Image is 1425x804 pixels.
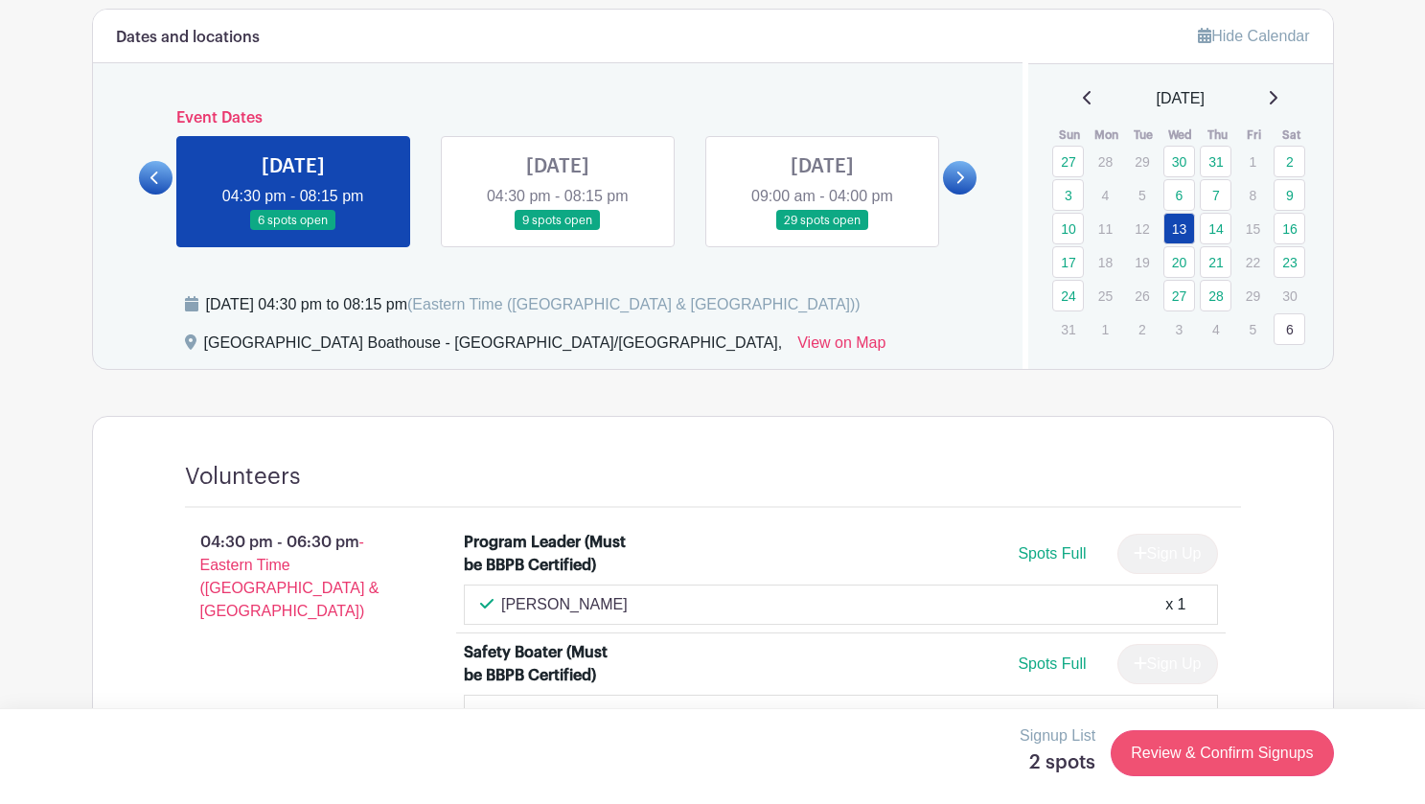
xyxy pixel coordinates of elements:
[1052,314,1084,344] p: 31
[1126,314,1158,344] p: 2
[1200,146,1231,177] a: 31
[1126,281,1158,310] p: 26
[200,534,379,619] span: - Eastern Time ([GEOGRAPHIC_DATA] & [GEOGRAPHIC_DATA])
[1200,179,1231,211] a: 7
[1237,281,1269,310] p: 29
[1163,280,1195,311] a: 27
[1274,246,1305,278] a: 23
[1090,214,1121,243] p: 11
[1111,730,1333,776] a: Review & Confirm Signups
[1237,214,1269,243] p: 15
[1237,314,1269,344] p: 5
[1125,126,1162,145] th: Tue
[1126,147,1158,176] p: 29
[172,109,944,127] h6: Event Dates
[1126,180,1158,210] p: 5
[1090,180,1121,210] p: 4
[797,332,885,362] a: View on Map
[1018,655,1086,672] span: Spots Full
[1157,87,1205,110] span: [DATE]
[1090,314,1121,344] p: 1
[1020,751,1095,774] h5: 2 spots
[1237,147,1269,176] p: 1
[501,593,628,616] p: [PERSON_NAME]
[1163,246,1195,278] a: 20
[407,296,861,312] span: (Eastern Time ([GEOGRAPHIC_DATA] & [GEOGRAPHIC_DATA]))
[1051,126,1089,145] th: Sun
[1237,247,1269,277] p: 22
[1126,214,1158,243] p: 12
[1018,545,1086,562] span: Spots Full
[1165,593,1185,616] div: x 1
[116,29,260,47] h6: Dates and locations
[1162,126,1200,145] th: Wed
[1163,146,1195,177] a: 30
[1052,146,1084,177] a: 27
[1198,28,1309,44] a: Hide Calendar
[1200,314,1231,344] p: 4
[1165,703,1185,726] div: x 1
[1090,247,1121,277] p: 18
[1020,724,1095,747] p: Signup List
[1274,281,1305,310] p: 30
[1273,126,1310,145] th: Sat
[501,703,628,726] p: [PERSON_NAME]
[1236,126,1274,145] th: Fri
[1200,213,1231,244] a: 14
[1199,126,1236,145] th: Thu
[204,332,783,362] div: [GEOGRAPHIC_DATA] Boathouse - [GEOGRAPHIC_DATA]/[GEOGRAPHIC_DATA],
[1052,246,1084,278] a: 17
[1274,313,1305,345] a: 6
[1163,179,1195,211] a: 6
[1163,213,1195,244] a: 13
[206,293,861,316] div: [DATE] 04:30 pm to 08:15 pm
[1274,213,1305,244] a: 16
[1090,147,1121,176] p: 28
[1200,246,1231,278] a: 21
[1237,180,1269,210] p: 8
[1089,126,1126,145] th: Mon
[185,463,301,491] h4: Volunteers
[1052,213,1084,244] a: 10
[1090,281,1121,310] p: 25
[1052,280,1084,311] a: 24
[154,523,434,631] p: 04:30 pm - 06:30 pm
[464,641,630,687] div: Safety Boater (Must be BBPB Certified)
[1052,179,1084,211] a: 3
[464,531,630,577] div: Program Leader (Must be BBPB Certified)
[1126,247,1158,277] p: 19
[1274,146,1305,177] a: 2
[1163,314,1195,344] p: 3
[1274,179,1305,211] a: 9
[1200,280,1231,311] a: 28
